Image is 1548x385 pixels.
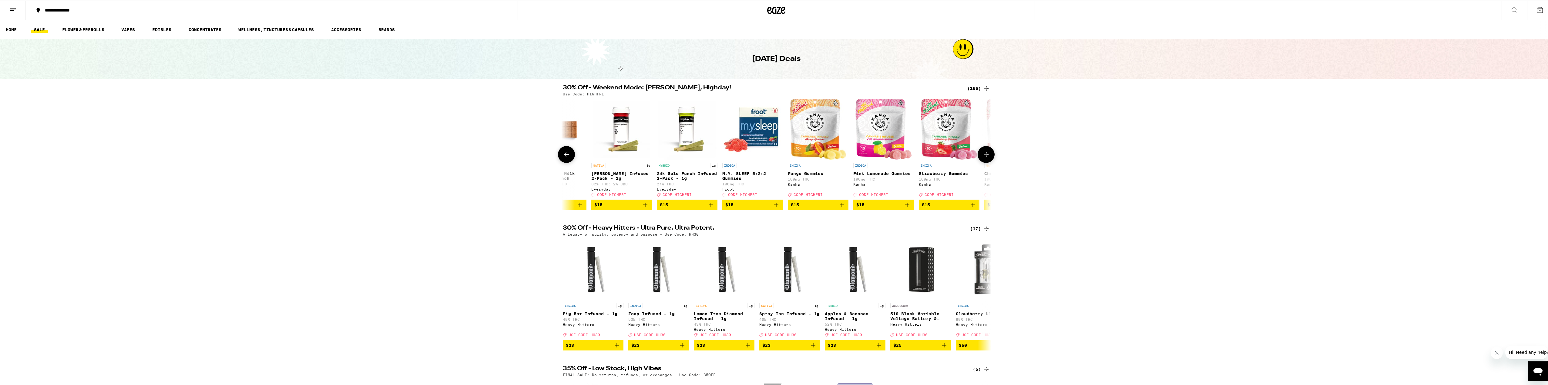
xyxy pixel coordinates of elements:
[956,302,970,308] p: INDICA
[825,302,839,308] p: HYBRID
[759,302,774,308] p: SATIVA
[956,239,1016,339] a: Open page for Cloudberry Ultra - 1g from Heavy Hitters
[984,171,1045,175] p: Cherry Gummies
[566,342,574,347] span: $23
[925,192,954,196] span: CODE HIGHFRI
[700,333,731,337] span: USE CODE HH30
[794,192,823,196] span: CODE HIGHFRI
[759,317,820,321] p: 40% THC
[118,25,138,33] a: VAPES
[788,98,848,199] a: Open page for Mango Gummies from Kanha
[890,322,951,326] div: Heavy Hitters
[628,317,689,321] p: 53% THC
[725,202,734,207] span: $15
[657,98,717,159] img: Everyday - 24k Gold Punch Infused 2-Pack - 1g
[722,98,783,199] a: Open page for M.Y. SLEEP 5:2:2 Gummies from Froot
[828,342,836,347] span: $23
[591,181,652,185] p: 32% THC: 2% CBD
[563,317,623,321] p: 49% THC
[628,322,689,326] div: Heavy Hitters
[890,311,951,320] p: 510 Black Variable Voltage Battery & Charger
[694,327,754,331] div: Heavy Hitters
[563,232,699,236] p: A legacy of purity, potency and purpose - Use Code: HH30
[956,317,1016,321] p: 89% THC
[1491,346,1503,358] iframe: Close message
[1505,345,1548,358] iframe: Message from company
[722,187,783,191] div: Froot
[722,162,737,168] p: INDICA
[628,302,643,308] p: INDICA
[563,372,716,376] p: FINAL SALE: No returns, refunds, or exchanges - Use Code: 35OFF
[694,302,708,308] p: SATIVA
[759,239,820,339] a: Open page for Spray Tan Infused - 1g from Heavy Hitters
[186,25,224,33] a: CONCENTRATES
[657,171,717,180] p: 24k Gold Punch Infused 2-Pack - 1g
[984,98,1045,199] a: Open page for Cherry Gummies from Kanha
[657,162,671,168] p: HYBRID
[591,171,652,180] p: [PERSON_NAME] Infused 2-Pack - 1g
[3,25,20,33] a: HOME
[591,187,652,191] div: Everyday
[825,311,885,320] p: Apples & Bananas Infused - 1g
[825,239,885,299] img: Heavy Hitters - Apples & Bananas Infused - 1g
[919,98,979,199] a: Open page for Strawberry Gummies from Kanha
[788,162,802,168] p: INDICA
[893,342,902,347] span: $25
[710,162,717,168] p: 1g
[663,192,692,196] span: CODE HIGHFRI
[967,84,990,91] a: (166)
[853,98,914,199] a: Open page for Pink Lemonade Gummies from Kanha
[563,224,960,232] h2: 30% Off - Heavy Hitters - Ultra Pure. Ultra Potent.
[591,162,606,168] p: SATIVA
[752,53,801,64] h1: [DATE] Deals
[634,333,666,337] span: USE CODE HH30
[788,199,848,209] button: Add to bag
[569,333,600,337] span: USE CODE HH30
[628,340,689,350] button: Add to bag
[765,333,797,337] span: USE CODE HH30
[791,202,799,207] span: $15
[722,181,783,185] p: 100mg THC
[921,98,978,159] img: Kanha - Strawberry Gummies
[984,199,1045,209] button: Add to bag
[747,302,754,308] p: 1g
[597,192,626,196] span: CODE HIGHFRI
[896,333,928,337] span: USE CODE HH30
[616,302,623,308] p: 1g
[990,192,1019,196] span: CODE HIGHFRI
[984,177,1045,181] p: 100mg THC
[759,340,820,350] button: Add to bag
[788,171,848,175] p: Mango Gummies
[657,199,717,209] button: Add to bag
[919,199,979,209] button: Add to bag
[631,342,640,347] span: $23
[987,202,996,207] span: $15
[825,327,885,331] div: Heavy Hitters
[591,98,652,159] img: Everyday - Jack Herer Infused 2-Pack - 1g
[825,322,885,326] p: 52% THC
[563,239,623,299] img: Heavy Hitters - Fig Bar Infused - 1g
[788,182,848,186] div: Kanha
[563,311,623,316] p: Fig Bar Infused - 1g
[657,187,717,191] div: Everyday
[762,342,771,347] span: $23
[722,98,783,159] img: Froot - M.Y. SLEEP 5:2:2 Gummies
[825,239,885,339] a: Open page for Apples & Bananas Infused - 1g from Heavy Hitters
[956,322,1016,326] div: Heavy Hitters
[563,322,623,326] div: Heavy Hitters
[959,342,967,347] span: $60
[657,98,717,199] a: Open page for 24k Gold Punch Infused 2-Pack - 1g from Everyday
[563,84,960,91] h2: 30% Off - Weekend Mode: [PERSON_NAME], Highday!
[919,162,933,168] p: INDICA
[970,224,990,232] a: (17)
[660,202,668,207] span: $15
[890,239,951,299] img: Heavy Hitters - 510 Black Variable Voltage Battery & Charger
[722,171,783,180] p: M.Y. SLEEP 5:2:2 Gummies
[694,239,754,339] a: Open page for Lemon Tree Diamond Infused - 1g from Heavy Hitters
[788,177,848,181] p: 100mg THC
[628,239,689,339] a: Open page for Zoap Infused - 1g from Heavy Hitters
[853,182,914,186] div: Kanha
[986,98,1043,159] img: Kanha - Cherry Gummies
[149,25,174,33] a: EDIBLES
